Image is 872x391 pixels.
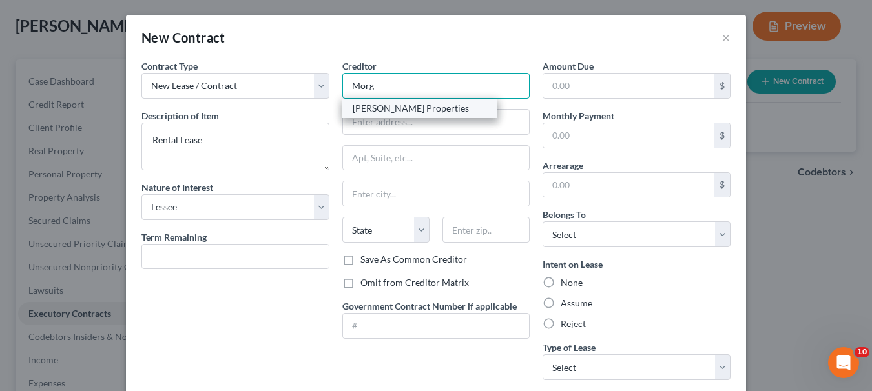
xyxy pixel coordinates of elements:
[152,245,238,257] div: It worked - thanks!
[10,237,248,276] div: Sally says…
[141,110,219,121] span: Description of Item
[141,181,213,194] label: Nature of Interest
[142,245,329,269] input: --
[342,61,377,72] span: Creditor
[714,123,730,148] div: $
[227,5,250,28] div: Close
[343,314,530,338] input: #
[714,74,730,98] div: $
[342,299,517,313] label: Government Contract Number if applicable
[20,292,30,303] button: Emoji picker
[37,7,57,28] img: Profile image for Operator
[8,5,33,30] button: go back
[141,59,198,73] label: Contract Type
[543,173,714,197] input: 0.00
[360,276,469,289] label: Omit from Creditor Matrix
[543,123,714,148] input: 0.00
[142,237,248,265] div: It worked - thanks!
[543,109,614,123] label: Monthly Payment
[342,73,530,99] input: Search creditor by name...
[714,173,730,197] div: $
[343,146,530,170] input: Apt, Suite, etc...
[82,292,92,303] button: Start recording
[343,181,530,206] input: Enter city...
[191,122,248,150] div: Thanks!
[543,159,583,172] label: Arrearage
[202,130,238,143] div: Thanks!
[10,8,212,112] div: Hi [PERSON_NAME]!​I’ve reviewed the error message and already sent it over to Xactus, our credit ...
[141,28,225,46] div: New Contract
[343,110,530,134] input: Enter address...
[561,276,583,289] label: None
[353,102,487,115] div: [PERSON_NAME] Properties
[222,287,242,308] button: Send a message…
[21,15,202,104] div: Hi [PERSON_NAME]! ​ I’ve reviewed the error message and already sent it over to Xactus, our credi...
[63,12,109,22] h1: Operator
[61,292,72,303] button: Upload attachment
[543,257,603,271] label: Intent on Lease
[721,30,731,45] button: ×
[10,122,248,161] div: Sally says…
[442,217,530,243] input: Enter zip..
[855,347,869,357] span: 10
[10,161,212,226] div: You should be all set now, [PERSON_NAME]! I just heard back from [PERSON_NAME] with the go-ahead
[11,265,247,287] textarea: Message…
[141,230,207,244] label: Term Remaining
[543,342,596,353] span: Type of Lease
[561,317,586,330] label: Reject
[561,297,592,310] label: Assume
[10,161,248,237] div: Emma says…
[360,253,467,266] label: Save As Common Creditor
[10,8,248,122] div: Emma says…
[41,292,51,303] button: Gif picker
[543,74,714,98] input: 0.00
[828,347,859,378] iframe: Intercom live chat
[202,5,227,30] button: Home
[543,59,594,73] label: Amount Due
[21,168,202,219] div: You should be all set now, [PERSON_NAME]! I just heard back from [PERSON_NAME] with the go-ahead
[543,209,586,220] span: Belongs To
